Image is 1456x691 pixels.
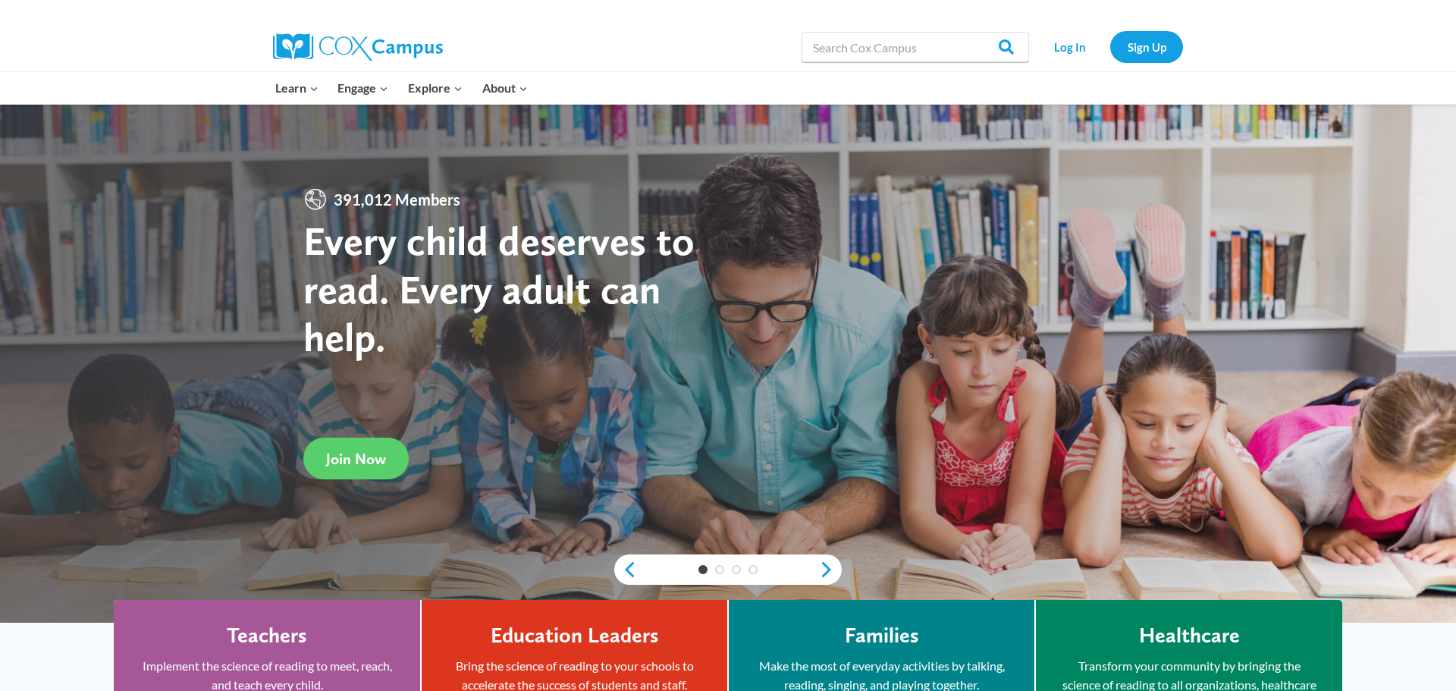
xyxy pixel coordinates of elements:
[491,623,659,649] h4: Education Leaders
[337,78,388,98] span: Engage
[273,33,443,61] img: Cox Campus
[1037,31,1103,62] a: Log In
[408,78,463,98] span: Explore
[819,561,842,579] a: next
[802,32,1029,62] input: Search Cox Campus
[482,78,528,98] span: About
[698,565,708,574] a: 1
[303,438,409,479] a: Join Now
[303,216,695,361] strong: Every child deserves to read. Every adult can help.
[275,78,318,98] span: Learn
[326,450,386,468] span: Join Now
[748,565,758,574] a: 4
[614,561,637,579] a: previous
[1110,31,1183,62] a: Sign Up
[227,623,307,649] h4: Teachers
[732,565,741,574] a: 3
[1139,623,1240,649] h4: Healthcare
[265,72,537,104] nav: Primary Navigation
[1037,31,1183,62] nav: Secondary Navigation
[715,565,724,574] a: 2
[328,187,466,212] span: 391,012 Members
[845,623,919,649] h4: Families
[614,554,842,585] div: content slider buttons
